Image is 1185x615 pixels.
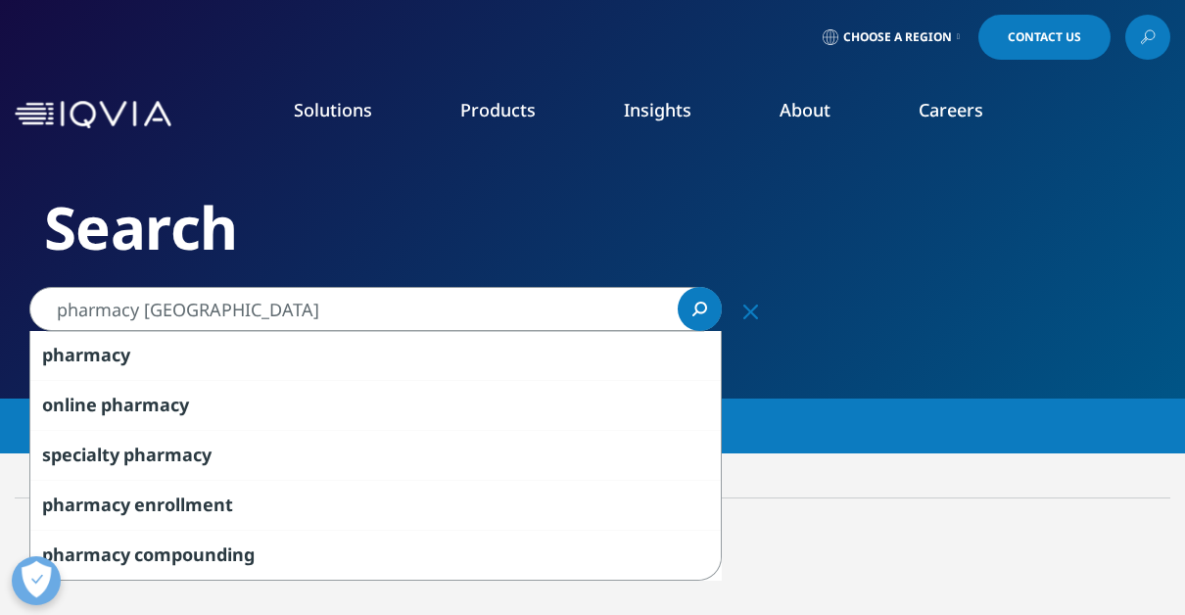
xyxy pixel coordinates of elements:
[30,331,721,380] div: pharmacy
[12,556,61,605] button: Abrir preferências
[294,98,372,121] a: Solutions
[179,69,1170,161] nav: Primary
[780,98,830,121] a: About
[30,530,721,580] div: pharmacy compounding
[30,480,721,530] div: pharmacy enrollment
[978,15,1111,60] a: Contact Us
[29,287,722,331] input: Search
[30,380,721,430] div: online pharmacy
[123,443,212,466] span: pharmacy
[15,101,171,129] img: IQVIA Healthcare Information Technology and Pharma Clinical Research Company
[29,331,722,581] div: Search Suggestions
[42,493,130,516] span: pharmacy
[101,393,189,416] span: pharmacy
[42,393,97,416] span: online
[678,287,722,331] a: Search
[460,98,536,121] a: Products
[624,98,691,121] a: Insights
[42,443,119,466] span: specialty
[134,543,255,566] span: compounding
[134,493,233,516] span: enrollment
[44,191,1141,264] h2: Search
[42,343,130,366] span: pharmacy
[843,29,952,45] span: Choose a Region
[919,98,983,121] a: Careers
[743,305,758,319] svg: Clear
[42,543,130,566] span: pharmacy
[30,430,721,480] div: specialty pharmacy
[692,302,707,316] svg: Search
[1008,31,1081,43] span: Contact Us
[727,287,774,334] div: Clear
